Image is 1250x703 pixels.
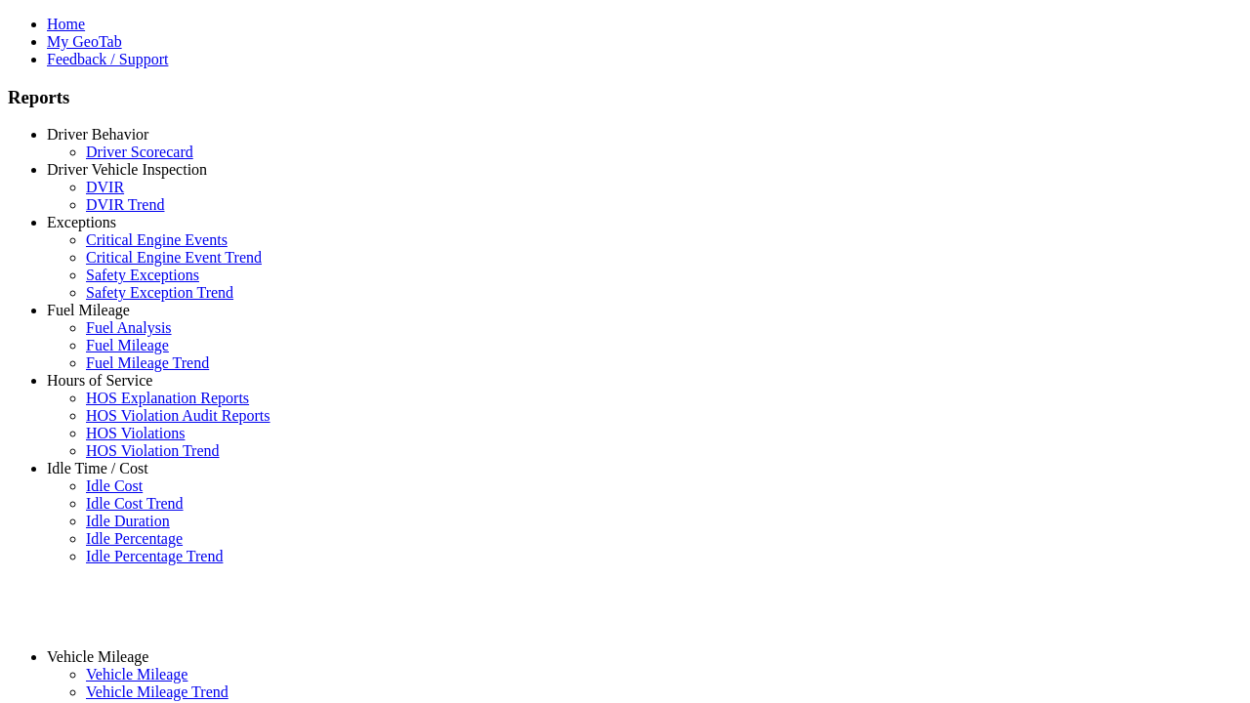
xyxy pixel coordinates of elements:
[86,249,262,266] a: Critical Engine Event Trend
[86,196,164,213] a: DVIR Trend
[47,51,168,67] a: Feedback / Support
[47,460,148,476] a: Idle Time / Cost
[47,126,148,143] a: Driver Behavior
[86,407,271,424] a: HOS Violation Audit Reports
[47,214,116,230] a: Exceptions
[86,513,170,529] a: Idle Duration
[86,179,124,195] a: DVIR
[47,161,207,178] a: Driver Vehicle Inspection
[86,267,199,283] a: Safety Exceptions
[86,495,184,512] a: Idle Cost Trend
[86,144,193,160] a: Driver Scorecard
[86,284,233,301] a: Safety Exception Trend
[86,477,143,494] a: Idle Cost
[86,354,209,371] a: Fuel Mileage Trend
[47,33,122,50] a: My GeoTab
[86,231,228,248] a: Critical Engine Events
[86,337,169,353] a: Fuel Mileage
[47,648,148,665] a: Vehicle Mileage
[47,16,85,32] a: Home
[47,302,130,318] a: Fuel Mileage
[86,425,185,441] a: HOS Violations
[47,372,152,389] a: Hours of Service
[86,548,223,564] a: Idle Percentage Trend
[86,390,249,406] a: HOS Explanation Reports
[86,530,183,547] a: Idle Percentage
[86,683,229,700] a: Vehicle Mileage Trend
[86,319,172,336] a: Fuel Analysis
[8,87,1242,108] h3: Reports
[86,666,187,682] a: Vehicle Mileage
[86,442,220,459] a: HOS Violation Trend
